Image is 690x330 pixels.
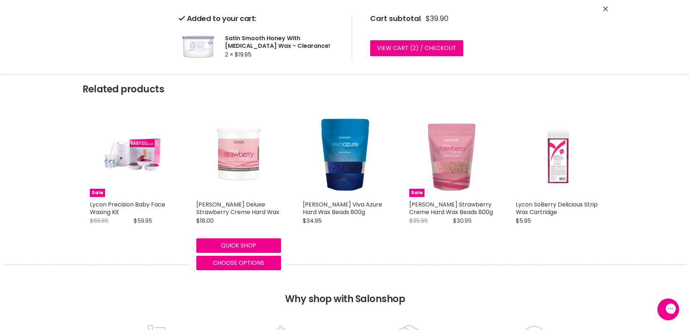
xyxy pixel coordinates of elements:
[409,200,493,216] a: [PERSON_NAME] Strawberry Creme Hard Wax Beads 800g
[516,200,598,216] a: Lycon SoBerry Delicious Strip Wax Cartridge
[196,112,281,197] a: Caron Deluxe Strawberry Creme Hard Wax Caron Deluxe Strawberry Creme Hard Wax
[426,14,448,23] span: $39.90
[409,112,494,197] a: Caron Strawberry Creme Hard Wax Beads 800g Sale
[196,200,279,216] a: [PERSON_NAME] Deluxe Strawberry Creme Hard Wax
[83,66,608,95] h2: Related products
[90,200,165,216] a: Lycon Precision Baby Face Waxing Kit
[409,217,428,225] span: $35.95
[225,34,340,50] h2: Satin Smooth Honey With [MEDICAL_DATA] Wax - Clearance!
[409,189,425,197] span: Sale
[516,217,531,225] span: $5.95
[196,256,281,270] button: Choose options
[179,14,340,23] h2: Added to your cart:
[654,296,683,323] iframe: Gorgias live chat messenger
[210,112,267,197] img: Caron Deluxe Strawberry Creme Hard Wax
[235,50,251,59] span: $19.95
[370,40,463,56] a: View cart (2) / Checkout
[213,259,264,267] span: Choose options
[196,217,214,225] span: $18.00
[179,33,215,59] img: Satin Smooth Honey With Vitamin E Wax - Clearance!
[4,264,686,316] h2: Why shop with Salonshop
[90,112,175,197] a: Lycon Precion Baby Face Waxing Kit Sale
[516,112,601,197] img: Lycon SoBerry Delicious Strip Wax Cartridge
[225,50,233,59] span: 2 ×
[134,217,152,225] span: $59.95
[303,200,382,216] a: [PERSON_NAME] Viva Azure Hard Wax Beads 800g
[603,5,608,13] button: Close
[409,112,494,197] img: Caron Strawberry Creme Hard Wax Beads 800g
[303,112,388,197] img: Caron Viva Azure Hard Wax Beads 800g
[370,13,421,24] span: Cart subtotal
[90,189,105,197] span: Sale
[196,238,281,253] button: Quick shop
[303,217,322,225] span: $34.95
[413,44,416,52] span: 2
[90,217,108,225] span: $69.95
[104,112,160,197] img: Lycon Precion Baby Face Waxing Kit
[453,217,472,225] span: $30.95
